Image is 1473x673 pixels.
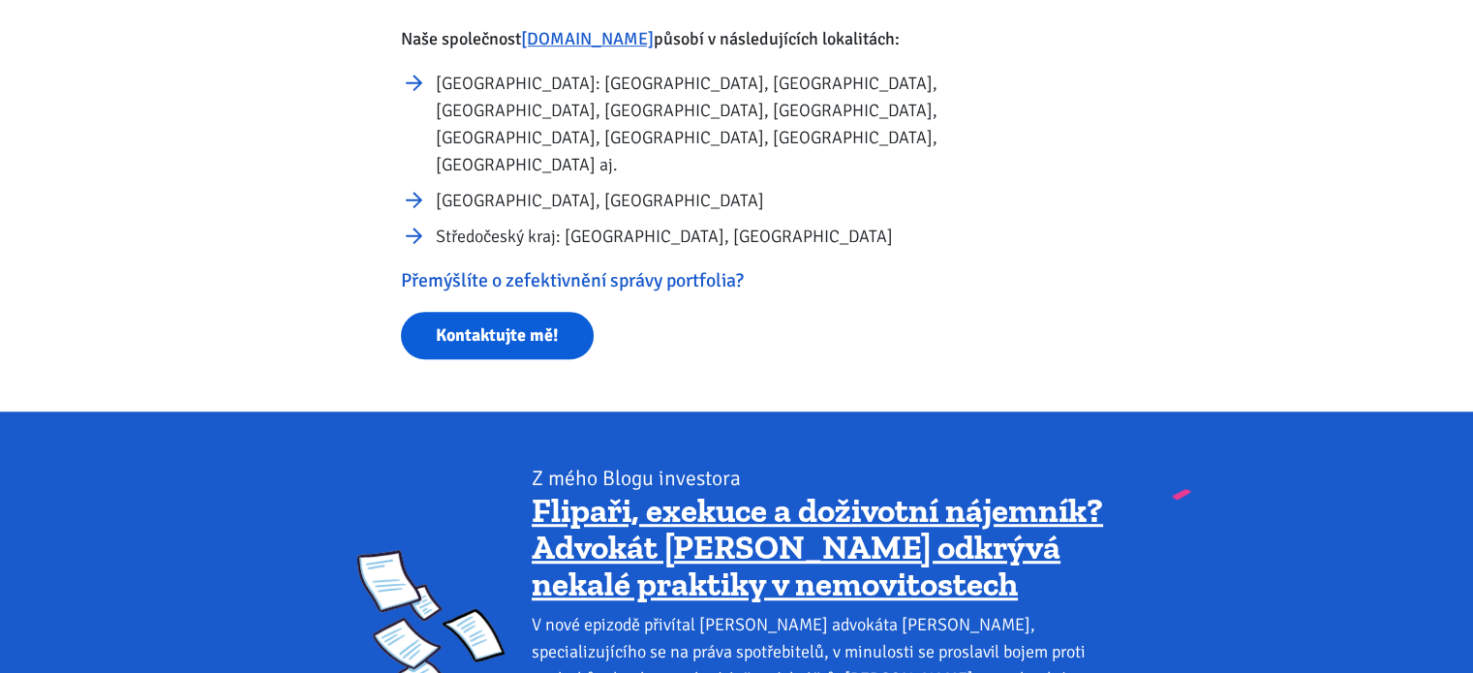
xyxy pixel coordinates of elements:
[436,187,1072,214] li: [GEOGRAPHIC_DATA], [GEOGRAPHIC_DATA]
[532,465,1116,492] div: Z mého Blogu investora
[401,312,594,359] a: Kontaktujte mě!
[436,70,1072,178] li: [GEOGRAPHIC_DATA]: [GEOGRAPHIC_DATA], [GEOGRAPHIC_DATA], [GEOGRAPHIC_DATA], [GEOGRAPHIC_DATA], [G...
[436,223,1072,250] li: Středočeský kraj: [GEOGRAPHIC_DATA], [GEOGRAPHIC_DATA]
[401,267,1072,294] p: Přemýšlíte o zefektivnění správy portfolia?
[532,490,1103,604] a: Flipaři, exekuce a doživotní nájemník? Advokát [PERSON_NAME] odkrývá nekalé praktiky v nemovitostech
[521,28,654,49] a: [DOMAIN_NAME]
[401,28,900,49] strong: Naše společnost působí v následujících lokalitách:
